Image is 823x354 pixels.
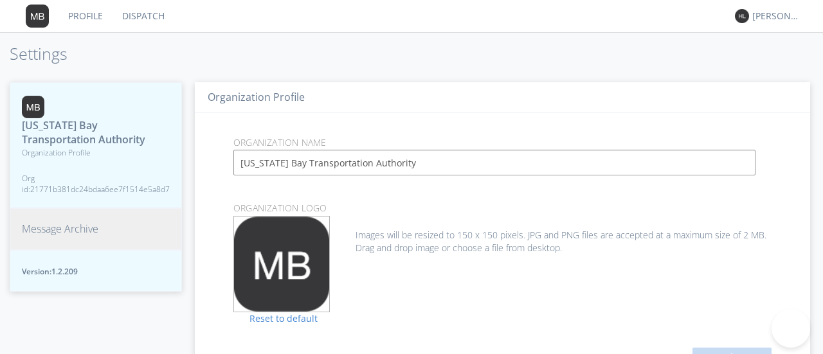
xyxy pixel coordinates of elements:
img: 373638.png [22,96,44,118]
img: 373638.png [735,9,749,23]
span: Message Archive [22,222,98,236]
span: Org id: 21771b381dc24bdaa6ee7f1514e5a8d7 [22,173,170,195]
div: Images will be resized to 150 x 150 pixels. JPG and PNG files are accepted at a maximum size of 2... [233,216,772,254]
div: [PERSON_NAME] [752,10,800,22]
img: 373638.png [26,4,49,28]
iframe: Toggle Customer Support [772,309,810,348]
button: Version:1.2.209 [10,250,182,292]
span: Organization Profile [22,147,170,158]
input: Enter Organization Name [233,150,755,175]
button: Message Archive [10,208,182,250]
span: [US_STATE] Bay Transportation Authority [22,118,170,148]
p: Organization Name [224,136,781,150]
img: 373638.png [234,217,329,312]
a: Reset to default [233,312,318,324]
p: Organization Logo [224,201,781,215]
button: [US_STATE] Bay Transportation AuthorityOrganization ProfileOrg id:21771b381dc24bdaa6ee7f1514e5a8d7 [10,82,182,209]
span: Version: 1.2.209 [22,266,170,277]
h3: Organization Profile [208,92,797,103]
